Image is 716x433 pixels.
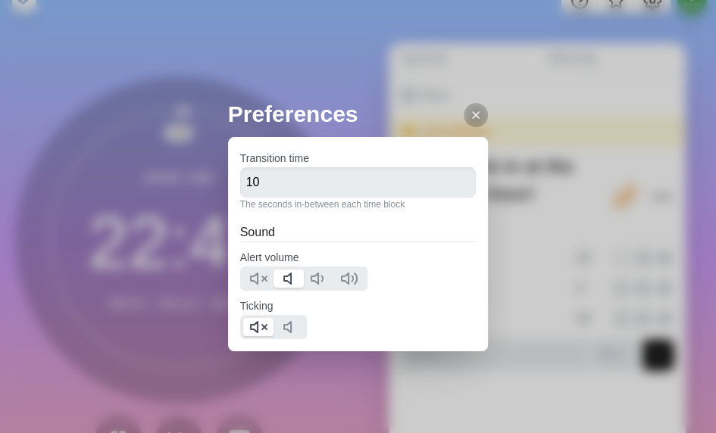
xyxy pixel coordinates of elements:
[240,251,299,263] label: Alert volume
[228,97,489,131] h2: Preferences
[240,198,477,211] p: The seconds in-between each time block
[240,152,309,164] label: Transition time
[240,223,477,241] h2: Sound
[240,300,274,312] label: Ticking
